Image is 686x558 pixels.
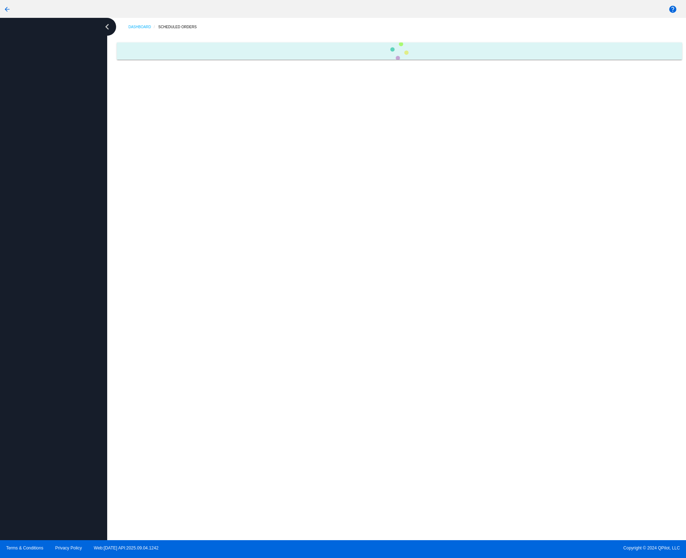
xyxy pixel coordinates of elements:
[158,21,203,32] a: Scheduled Orders
[101,21,113,32] i: chevron_left
[668,5,677,14] mat-icon: help
[55,546,82,551] a: Privacy Policy
[128,21,158,32] a: Dashboard
[349,546,680,551] span: Copyright © 2024 QPilot, LLC
[3,5,11,14] mat-icon: arrow_back
[94,546,159,551] a: Web:[DATE] API:2025.09.04.1242
[6,546,43,551] a: Terms & Conditions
